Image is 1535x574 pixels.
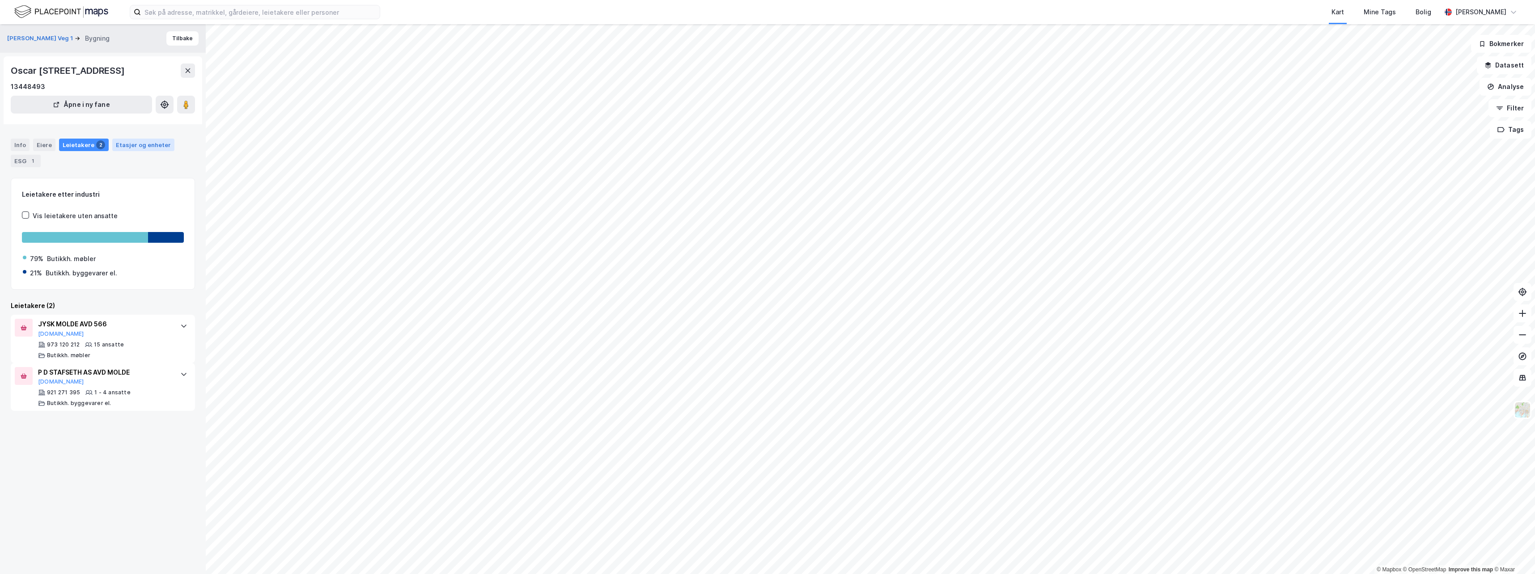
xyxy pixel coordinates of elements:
button: Tags [1490,121,1531,139]
div: Butikkh. møbler [47,253,96,264]
div: Butikkh. byggevarer el. [46,268,117,279]
div: 21% [30,268,42,279]
div: Kontrollprogram for chat [1490,531,1535,574]
div: Bygning [85,33,110,44]
a: OpenStreetMap [1403,566,1446,573]
div: 921 271 395 [47,389,80,396]
div: Butikkh. møbler [47,352,90,359]
div: 79% [30,253,43,264]
button: Tilbake [166,31,199,46]
div: Leietakere [59,139,109,151]
div: 13448493 [11,81,45,92]
button: [DOMAIN_NAME] [38,330,84,338]
img: logo.f888ab2527a4732fd821a326f86c7f29.svg [14,4,108,20]
div: P D STAFSETH AS AVD MOLDE [38,367,171,378]
div: Vis leietakere uten ansatte [33,211,118,221]
div: Mine Tags [1364,7,1396,17]
div: Oscar [STREET_ADDRESS] [11,63,127,78]
div: 15 ansatte [94,341,124,348]
div: Kart [1331,7,1344,17]
a: Improve this map [1449,566,1493,573]
div: 1 - 4 ansatte [94,389,131,396]
div: JYSK MOLDE AVD 566 [38,319,171,329]
a: Mapbox [1377,566,1401,573]
div: Leietakere etter industri [22,189,184,200]
div: ESG [11,155,41,167]
div: Eiere [33,139,55,151]
div: Etasjer og enheter [116,141,171,149]
div: Butikkh. byggevarer el. [47,400,111,407]
div: 2 [96,140,105,149]
div: 973 120 212 [47,341,80,348]
button: Bokmerker [1471,35,1531,53]
div: [PERSON_NAME] [1455,7,1506,17]
div: Leietakere (2) [11,300,195,311]
button: Filter [1488,99,1531,117]
button: [PERSON_NAME] Veg 1 [7,34,75,43]
button: Åpne i ny fane [11,96,152,114]
img: Z [1514,401,1531,418]
button: Datasett [1477,56,1531,74]
button: [DOMAIN_NAME] [38,378,84,385]
div: Info [11,139,30,151]
div: 1 [28,156,37,165]
div: Bolig [1416,7,1431,17]
button: Analyse [1480,78,1531,96]
iframe: Chat Widget [1490,531,1535,574]
input: Søk på adresse, matrikkel, gårdeiere, leietakere eller personer [141,5,380,19]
